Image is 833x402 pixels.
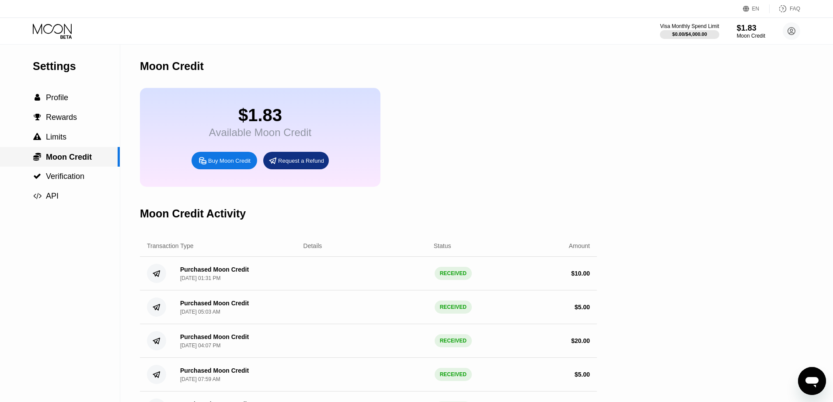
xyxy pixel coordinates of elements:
div: FAQ [790,6,800,12]
div:  [33,172,42,180]
div: Status [434,242,451,249]
div: EN [743,4,770,13]
div: Moon Credit [737,33,765,39]
div: Moon Credit [140,60,204,73]
div: Buy Moon Credit [192,152,257,169]
div: [DATE] 05:03 AM [180,309,220,315]
span:  [35,94,40,101]
div: Buy Moon Credit [208,157,251,164]
div: Visa Monthly Spend Limit$0.00/$4,000.00 [660,23,719,39]
div: Transaction Type [147,242,194,249]
div:  [33,94,42,101]
div: Moon Credit Activity [140,207,246,220]
div:  [33,113,42,121]
div: $ 20.00 [571,337,590,344]
div: Request a Refund [263,152,329,169]
span: Moon Credit [46,153,92,161]
div: $1.83 [737,24,765,33]
div: RECEIVED [435,368,472,381]
div: $ 5.00 [575,304,590,311]
div: RECEIVED [435,334,472,347]
div:  [33,152,42,161]
div: $1.83 [209,105,311,125]
div: Purchased Moon Credit [180,266,249,273]
span: Profile [46,93,68,102]
div: $ 10.00 [571,270,590,277]
div:  [33,133,42,141]
div: EN [752,6,760,12]
span: Verification [46,172,84,181]
div: [DATE] 07:59 AM [180,376,220,382]
div: [DATE] 04:07 PM [180,343,220,349]
div: Settings [33,60,120,73]
span:  [34,113,41,121]
div: Available Moon Credit [209,126,311,139]
span: Limits [46,133,66,141]
span: API [46,192,59,200]
div: FAQ [770,4,800,13]
span:  [33,192,42,200]
span:  [33,152,41,161]
div: [DATE] 01:31 PM [180,275,220,281]
div: Visa Monthly Spend Limit [660,23,719,29]
div: Details [303,242,322,249]
span:  [33,133,41,141]
div: Amount [569,242,590,249]
div: $ 5.00 [575,371,590,378]
div: $0.00 / $4,000.00 [672,31,707,37]
div: $1.83Moon Credit [737,24,765,39]
iframe: Button to launch messaging window [798,367,826,395]
div: Purchased Moon Credit [180,300,249,307]
span:  [33,172,41,180]
div: Purchased Moon Credit [180,367,249,374]
span: Rewards [46,113,77,122]
div: RECEIVED [435,267,472,280]
div: Purchased Moon Credit [180,333,249,340]
div: Request a Refund [278,157,324,164]
div: RECEIVED [435,301,472,314]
